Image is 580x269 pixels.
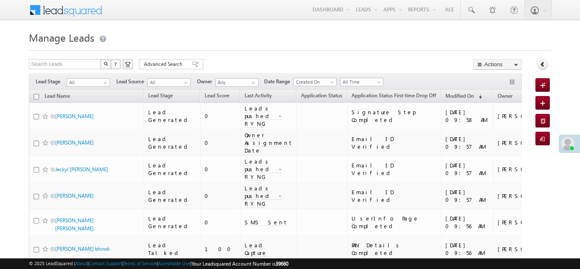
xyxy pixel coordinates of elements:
[205,245,236,253] div: 100
[297,91,346,102] a: Application Status
[445,215,489,230] div: [DATE] 09:56 AM
[445,135,489,150] div: [DATE] 09:57 AM
[498,165,553,173] div: [PERSON_NAME]
[55,193,94,199] a: [PERSON_NAME]
[245,184,281,207] span: Leads pushed - RYNG
[197,78,215,85] span: Owner
[352,135,437,150] div: Email ID Verified
[301,92,342,99] span: Application Status
[340,78,383,86] a: All Time
[352,92,436,99] span: Application Status First time Drop Off
[205,112,236,120] div: 0
[148,108,196,124] div: Lead Generated
[294,78,334,86] span: Created On
[111,59,121,69] button: ?
[445,108,489,124] div: [DATE] 09:58 AM
[148,241,196,257] div: Lead Talked
[55,217,94,232] a: [PERSON_NAME] [PERSON_NAME]
[473,59,522,70] button: Actions
[89,261,122,266] a: Contact Support
[67,78,110,87] a: All
[29,31,94,44] span: Manage Leads
[55,113,94,119] a: [PERSON_NAME]
[475,93,482,100] span: (sorted descending)
[55,246,110,252] a: [PERSON_NAME] bhindi
[352,108,437,124] div: Signature Step Completed
[215,78,259,87] input: Type to Search
[293,78,337,86] a: Created On
[148,215,196,230] div: Lead Generated
[498,192,553,200] div: [PERSON_NAME]
[445,188,489,204] div: [DATE] 09:57 AM
[498,93,512,99] span: Owner
[36,78,67,85] span: Lead Stage
[245,105,281,127] span: Leads pushed - RYNG
[341,78,381,86] span: All Time
[75,261,87,266] a: About
[445,93,474,99] span: Modified On
[352,241,437,257] div: PAN Details Completed
[352,215,437,230] div: UserInfo Page Completed
[498,112,553,120] div: [PERSON_NAME]
[144,91,177,102] a: Lead Stage
[148,92,173,99] span: Lead Stage
[191,261,288,267] span: Your Leadsquared Account Number is
[245,158,281,181] span: Leads pushed - RYNG
[200,91,234,102] a: Lead Score
[352,188,437,204] div: Email ID Verified
[245,131,293,154] span: Owner Assignment Date
[264,78,293,85] span: Date Range
[445,241,489,257] div: [DATE] 09:56 AM
[40,91,74,102] a: Lead Name
[114,60,118,68] span: ?
[147,78,191,87] a: All
[245,241,267,257] span: Lead Capture
[148,161,196,177] div: Lead Generated
[498,245,553,253] div: [PERSON_NAME]
[205,92,229,99] span: Lead Score
[205,139,236,147] div: 0
[276,261,288,267] span: 39660
[116,78,147,85] span: Lead Source
[55,166,108,173] a: Jeckyl [PERSON_NAME]
[29,260,288,268] span: © 2025 LeadSquared | | | | |
[55,139,94,146] a: [PERSON_NAME]
[144,60,185,68] span: Advanced Search
[352,161,437,177] div: Email ID Verified
[124,261,157,266] a: Terms of Service
[445,161,489,177] div: [DATE] 09:57 AM
[247,79,258,87] a: Show All Items
[104,62,108,66] img: Search
[34,94,39,99] input: Check all records
[441,91,486,102] a: Modified On (sorted descending)
[67,79,107,86] span: All
[158,261,190,266] a: Acceptable Use
[498,139,553,147] div: [PERSON_NAME]
[148,79,188,86] span: All
[347,91,440,102] a: Application Status First time Drop Off
[245,218,288,226] span: SMS Sent
[498,218,553,226] div: [PERSON_NAME]
[205,192,236,200] div: 0
[205,218,236,226] div: 0
[148,188,196,204] div: Lead Generated
[148,135,196,150] div: Lead Generated
[240,91,276,102] a: Last Activity
[205,165,236,173] div: 0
